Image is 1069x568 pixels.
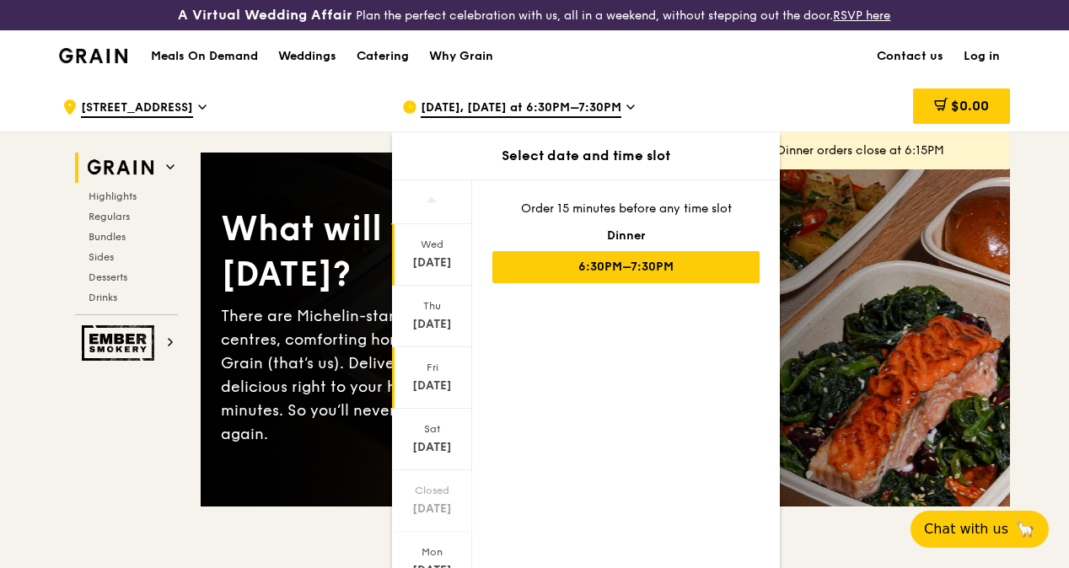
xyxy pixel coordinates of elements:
[395,316,470,333] div: [DATE]
[357,31,409,82] div: Catering
[954,31,1010,82] a: Log in
[777,142,996,159] div: Dinner orders close at 6:15PM
[59,29,127,80] a: GrainGrain
[867,31,954,82] a: Contact us
[346,31,419,82] a: Catering
[492,228,760,244] div: Dinner
[89,231,126,243] span: Bundles
[924,519,1008,539] span: Chat with us
[395,422,470,436] div: Sat
[395,501,470,517] div: [DATE]
[82,325,159,361] img: Ember Smokery web logo
[278,31,336,82] div: Weddings
[421,99,621,118] span: [DATE], [DATE] at 6:30PM–7:30PM
[151,48,258,65] h1: Meals On Demand
[89,292,117,303] span: Drinks
[221,304,605,446] div: There are Michelin-star restaurants, hawker centres, comforting home-cooked classics… and Grain (...
[1015,519,1035,539] span: 🦙
[81,99,193,118] span: [STREET_ADDRESS]
[395,361,470,374] div: Fri
[395,484,470,497] div: Closed
[395,299,470,313] div: Thu
[395,255,470,271] div: [DATE]
[82,153,159,183] img: Grain web logo
[178,7,352,24] h3: A Virtual Wedding Affair
[392,146,780,166] div: Select date and time slot
[395,545,470,559] div: Mon
[178,7,890,24] div: Plan the perfect celebration with us, all in a weekend, without stepping out the door.
[492,201,760,217] div: Order 15 minutes before any time slot
[395,238,470,251] div: Wed
[89,271,127,283] span: Desserts
[395,378,470,394] div: [DATE]
[429,31,493,82] div: Why Grain
[89,211,130,222] span: Regulars
[911,511,1049,548] button: Chat with us🦙
[59,48,127,63] img: Grain
[89,251,114,263] span: Sides
[395,439,470,456] div: [DATE]
[492,251,760,283] div: 6:30PM–7:30PM
[89,190,137,202] span: Highlights
[268,31,346,82] a: Weddings
[419,31,503,82] a: Why Grain
[833,8,890,23] a: RSVP here
[951,98,989,114] span: $0.00
[221,206,605,297] div: What will you eat [DATE]?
